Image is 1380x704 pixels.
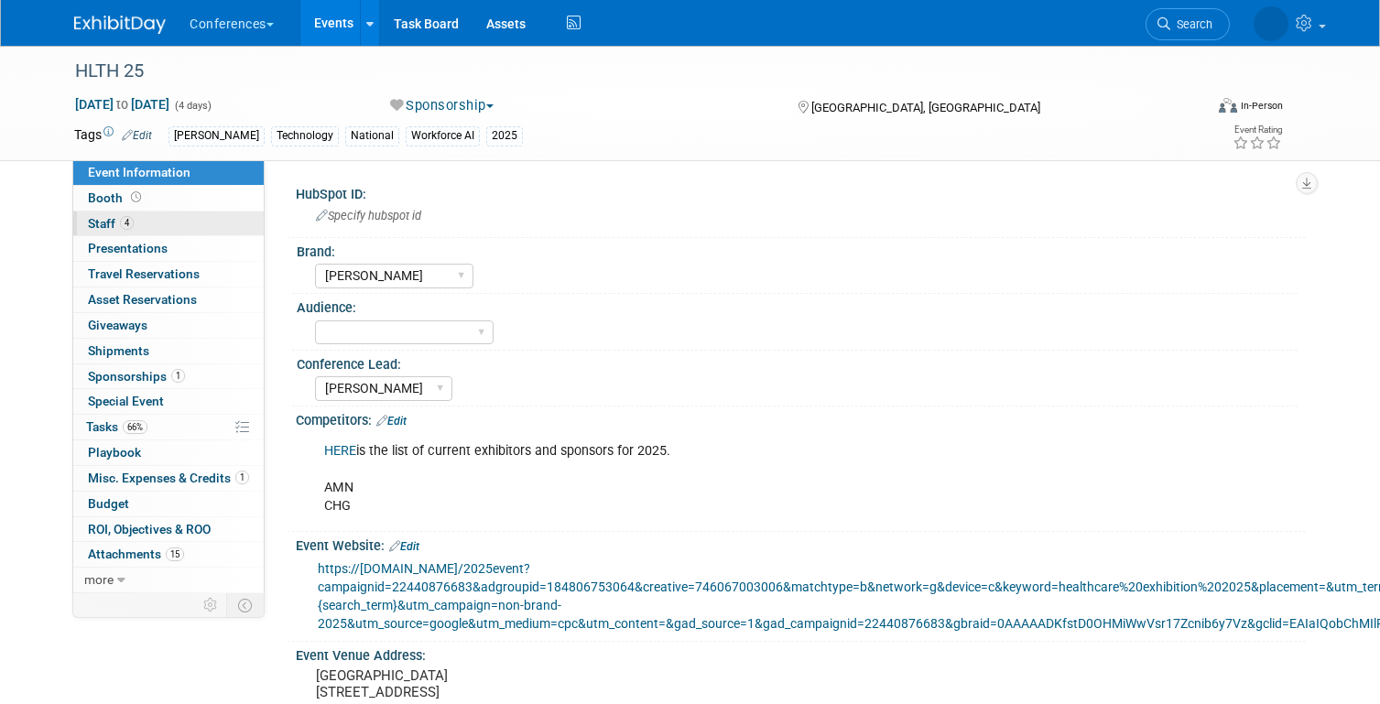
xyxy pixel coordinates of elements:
a: Presentations [73,236,264,261]
div: Conference Lead: [297,351,1298,374]
a: Asset Reservations [73,287,264,312]
span: Asset Reservations [88,292,197,307]
span: 66% [123,420,147,434]
span: [DATE] [DATE] [74,96,170,113]
img: Stephanie Donley [1254,6,1288,41]
div: Competitors: [296,406,1306,430]
div: HubSpot ID: [296,180,1306,203]
a: Sponsorships1 [73,364,264,389]
a: Event Information [73,160,264,185]
img: ExhibitDay [74,16,166,34]
div: Technology [271,126,339,146]
div: Event Format [1104,95,1283,123]
a: more [73,568,264,592]
a: Misc. Expenses & Credits1 [73,466,264,491]
div: Audience: [297,294,1298,317]
span: Booth [88,190,145,205]
td: Personalize Event Tab Strip [195,593,227,617]
span: 1 [235,471,249,484]
span: Search [1170,17,1212,31]
img: Format-Inperson.png [1219,98,1237,113]
a: Edit [122,129,152,142]
span: 15 [166,547,184,561]
span: 1 [171,369,185,383]
span: 4 [120,216,134,230]
a: Edit [389,540,419,553]
a: ROI, Objectives & ROO [73,517,264,542]
span: Shipments [88,343,149,358]
a: Edit [376,415,407,428]
a: Attachments15 [73,542,264,567]
a: Travel Reservations [73,262,264,287]
div: HLTH 25 [69,55,1180,88]
span: Travel Reservations [88,266,200,281]
span: ROI, Objectives & ROO [88,522,211,536]
a: Shipments [73,339,264,363]
span: to [114,97,131,112]
div: In-Person [1240,99,1283,113]
a: Staff4 [73,211,264,236]
div: Event Rating [1233,125,1282,135]
div: National [345,126,399,146]
span: Attachments [88,547,184,561]
span: [GEOGRAPHIC_DATA], [GEOGRAPHIC_DATA] [811,101,1040,114]
span: Tasks [86,419,147,434]
div: Brand: [297,238,1298,261]
a: HERE [324,443,356,459]
a: Special Event [73,389,264,414]
button: Sponsorship [384,96,501,115]
div: is the list of current exhibitors and sponsors for 2025. AMN CHG [311,433,1110,525]
span: Specify hubspot id [316,209,421,222]
a: Search [1146,8,1230,40]
a: Budget [73,492,264,516]
td: Toggle Event Tabs [227,593,265,617]
a: Booth [73,186,264,211]
span: Budget [88,496,129,511]
a: Tasks66% [73,415,264,439]
span: Staff [88,216,134,231]
span: Sponsorships [88,369,185,384]
td: Tags [74,125,152,146]
span: Booth not reserved yet [127,190,145,204]
span: Playbook [88,445,141,460]
span: Misc. Expenses & Credits [88,471,249,485]
span: Event Information [88,165,190,179]
span: Giveaways [88,318,147,332]
a: Playbook [73,440,264,465]
div: 2025 [486,126,523,146]
pre: [GEOGRAPHIC_DATA] [STREET_ADDRESS] [316,667,697,700]
div: Event Venue Address: [296,642,1306,665]
span: (4 days) [173,100,212,112]
span: Presentations [88,241,168,255]
a: Giveaways [73,313,264,338]
span: Special Event [88,394,164,408]
span: more [84,572,114,587]
div: [PERSON_NAME] [168,126,265,146]
div: Workforce AI [406,126,480,146]
div: Event Website: [296,532,1306,556]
